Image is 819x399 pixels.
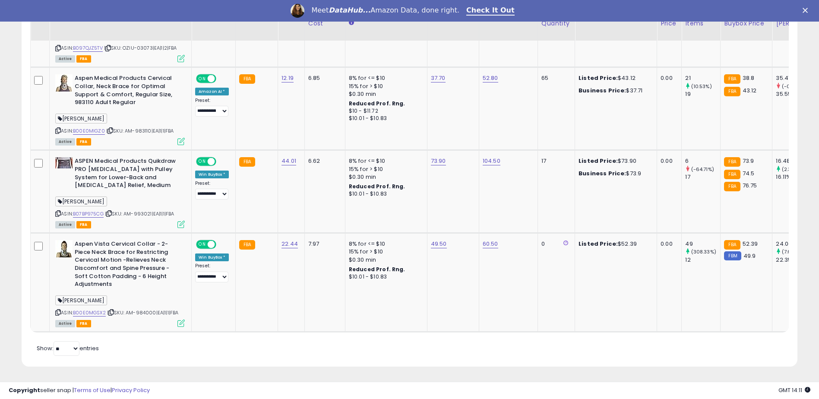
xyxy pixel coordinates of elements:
[73,309,106,317] a: B00E0MGSX2
[743,240,758,248] span: 52.39
[724,87,740,96] small: FBA
[75,240,180,290] b: Aspen Vista Cervical Collar - 2-Piece Neck Brace for Restricting Cervical Motion -Relieves Neck D...
[195,263,229,282] div: Preset:
[691,83,712,90] small: (10.53%)
[55,157,73,168] img: 51Fwo-TOQiL._SL40_.jpg
[579,240,618,248] b: Listed Price:
[55,196,107,206] span: [PERSON_NAME]
[349,19,354,27] small: Amazon Fees.
[55,295,107,305] span: [PERSON_NAME]
[76,138,91,146] span: FBA
[75,74,180,108] b: Aspen Medical Products Cervical Collar, Neck Brace for Optimal Support & Comfort, Regular Size, 9...
[483,240,498,248] a: 60.50
[76,221,91,228] span: FBA
[579,157,650,165] div: $73.90
[349,183,405,190] b: Reduced Prof. Rng.
[349,100,405,107] b: Reduced Prof. Rng.
[466,6,515,16] a: Check It Out
[195,171,229,178] div: Win BuyBox *
[197,158,208,165] span: ON
[9,386,150,395] div: seller snap | |
[329,6,370,14] i: DataHub...
[197,75,208,82] span: ON
[308,240,338,248] div: 7.97
[55,157,185,227] div: ASIN:
[349,90,421,98] div: $0.30 min
[55,240,73,257] img: 51++taTaiuL._SL40_.jpg
[112,386,150,394] a: Privacy Policy
[743,181,757,190] span: 76.75
[73,210,104,218] a: B07BP975CG
[579,170,650,177] div: $73.9
[55,221,75,228] span: All listings currently available for purchase on Amazon
[195,180,229,200] div: Preset:
[55,240,185,326] div: ASIN:
[55,138,75,146] span: All listings currently available for purchase on Amazon
[55,74,185,144] div: ASIN:
[743,86,757,95] span: 43.12
[55,55,75,63] span: All listings currently available for purchase on Amazon
[195,88,229,95] div: Amazon AI *
[281,240,298,248] a: 22.44
[349,273,421,281] div: $10.01 - $10.83
[685,240,720,248] div: 49
[579,157,618,165] b: Listed Price:
[724,170,740,179] small: FBA
[483,157,500,165] a: 104.50
[483,74,498,82] a: 52.80
[195,98,229,117] div: Preset:
[661,157,675,165] div: 0.00
[239,157,255,167] small: FBA
[215,75,229,82] span: OFF
[782,166,797,173] small: (2.3%)
[281,157,296,165] a: 44.01
[803,8,811,13] div: Close
[308,74,338,82] div: 6.85
[782,248,800,255] small: (7.65%)
[73,127,105,135] a: B00E0MIGZ0
[55,114,107,123] span: [PERSON_NAME]
[724,182,740,191] small: FBA
[349,173,421,181] div: $0.30 min
[579,74,650,82] div: $43.12
[579,87,650,95] div: $37.71
[431,157,446,165] a: 73.90
[724,240,740,250] small: FBA
[743,169,755,177] span: 74.5
[349,248,421,256] div: 15% for > $10
[291,4,304,18] img: Profile image for Georgie
[74,386,111,394] a: Terms of Use
[349,240,421,248] div: 8% for <= $10
[661,240,675,248] div: 0.00
[349,74,421,82] div: 8% for <= $10
[195,253,229,261] div: Win BuyBox *
[691,248,716,255] small: (308.33%)
[661,74,675,82] div: 0.00
[105,210,174,217] span: | SKU: AM-993021|EA|1|1|FBA
[685,157,720,165] div: 6
[349,115,421,122] div: $10.01 - $10.83
[308,157,338,165] div: 6.62
[106,127,174,134] span: | SKU: AM-983110|EA|1|1|FBA
[9,386,40,394] strong: Copyright
[685,173,720,181] div: 17
[782,83,803,90] small: (-0.39%)
[281,74,294,82] a: 12.19
[724,251,741,260] small: FBM
[579,240,650,248] div: $52.39
[691,166,714,173] small: (-64.71%)
[724,74,740,84] small: FBA
[579,74,618,82] b: Listed Price:
[579,169,626,177] b: Business Price:
[579,86,626,95] b: Business Price:
[37,344,99,352] span: Show: entries
[311,6,459,15] div: Meet Amazon Data, done right.
[743,252,756,260] span: 49.9
[349,82,421,90] div: 15% for > $10
[349,165,421,173] div: 15% for > $10
[73,44,103,52] a: B097QJZ5TV
[541,157,568,165] div: 17
[76,55,91,63] span: FBA
[55,74,73,92] img: 51tC15SQKvL._SL40_.jpg
[75,157,180,191] b: ASPEN Medical Products Quikdraw PRO [MEDICAL_DATA] with Pulley System for Lower-Back and [MEDICAL...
